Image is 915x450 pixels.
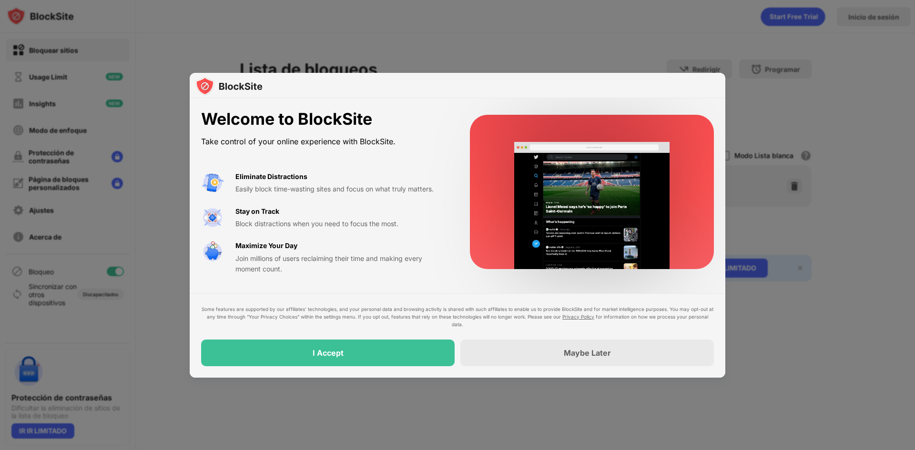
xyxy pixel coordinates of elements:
[235,171,307,182] div: Eliminate Distractions
[201,171,224,194] img: value-avoid-distractions.svg
[201,305,714,328] div: Some features are supported by our affiliates’ technologies, and your personal data and browsing ...
[235,240,297,251] div: Maximize Your Day
[195,77,263,96] img: logo-blocksite.svg
[235,219,447,229] div: Block distractions when you need to focus the most.
[235,184,447,194] div: Easily block time-wasting sites and focus on what truly matters.
[201,110,447,129] div: Welcome to BlockSite
[564,348,611,358] div: Maybe Later
[235,206,279,217] div: Stay on Track
[562,314,594,320] a: Privacy Policy
[201,135,447,149] div: Take control of your online experience with BlockSite.
[201,206,224,229] img: value-focus.svg
[313,348,344,358] div: I Accept
[201,240,224,263] img: value-safe-time.svg
[235,253,447,275] div: Join millions of users reclaiming their time and making every moment count.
